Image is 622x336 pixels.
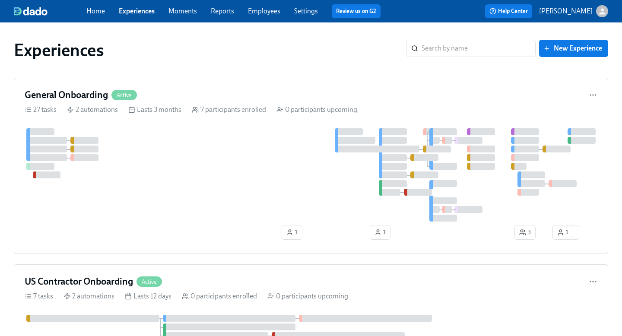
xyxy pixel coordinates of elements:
img: dado [14,7,48,16]
span: Active [111,92,137,98]
button: 3 [514,225,536,240]
a: dado [14,7,86,16]
p: [PERSON_NAME] [539,6,593,16]
div: Lasts 12 days [125,292,171,301]
a: Employees [248,7,280,15]
span: 1 [557,228,568,237]
a: Settings [294,7,318,15]
a: Experiences [119,7,155,15]
a: General OnboardingActive27 tasks 2 automations Lasts 3 months 7 participants enrolled 0 participa... [14,78,608,254]
button: [PERSON_NAME] [539,5,608,17]
a: Moments [168,7,197,15]
button: Help Center [485,4,532,18]
button: 1 [282,225,302,240]
div: 27 tasks [25,105,57,114]
span: 1 [286,228,298,237]
div: 0 participants upcoming [276,105,357,114]
button: 1 [552,225,573,240]
button: Review us on G2 [332,4,381,18]
button: New Experience [539,40,608,57]
span: 1 [374,228,386,237]
button: 1 [370,225,390,240]
div: 2 automations [63,292,114,301]
h4: General Onboarding [25,89,108,101]
h1: Experiences [14,40,104,60]
span: Help Center [489,7,528,16]
span: 3 [519,228,531,237]
a: Review us on G2 [336,7,376,16]
span: Active [136,279,162,285]
div: 0 participants upcoming [267,292,348,301]
div: 7 tasks [25,292,53,301]
div: 2 automations [67,105,118,114]
div: 0 participants enrolled [182,292,257,301]
a: Home [86,7,105,15]
input: Search by name [422,40,536,57]
span: New Experience [545,44,602,53]
div: Lasts 3 months [128,105,181,114]
h4: US Contractor Onboarding [25,275,133,288]
a: Reports [211,7,234,15]
div: 7 participants enrolled [192,105,266,114]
